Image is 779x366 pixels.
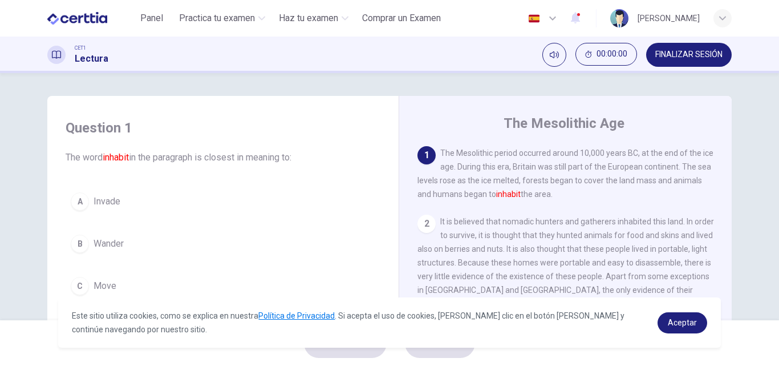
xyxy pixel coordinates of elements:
h4: The Mesolithic Age [504,114,624,132]
div: A [71,192,89,211]
span: CET1 [75,44,86,52]
div: Silenciar [542,43,566,67]
button: 00:00:00 [575,43,637,66]
button: Haz tu examen [274,8,353,29]
span: Comprar un Examen [362,11,441,25]
div: cookieconsent [58,297,720,348]
button: CMove [66,272,380,300]
span: Move [94,279,116,293]
span: The word in the paragraph is closest in meaning to: [66,151,380,164]
div: Ocultar [575,43,637,67]
font: inhabit [103,152,129,163]
span: It is believed that nomadic hunters and gatherers inhabited this land. In order to survive, it is... [417,217,714,308]
span: Aceptar [668,318,697,327]
font: inhabit [496,190,521,199]
span: Este sitio utiliza cookies, como se explica en nuestra . Si acepta el uso de cookies, [PERSON_NAM... [72,311,624,334]
h1: Lectura [75,52,108,66]
span: 00:00:00 [597,50,627,59]
div: [PERSON_NAME] [638,11,700,25]
button: AInvade [66,187,380,216]
a: dismiss cookie message [658,312,707,333]
img: es [527,14,541,23]
a: Política de Privacidad [258,311,335,320]
button: FINALIZAR SESIÓN [646,43,732,67]
span: Wander [94,237,124,251]
img: Profile picture [610,9,628,27]
div: C [71,277,89,295]
span: Haz tu examen [279,11,338,25]
span: The Mesolithic period occurred around 10,000 years BC, at the end of the ice age. During this era... [417,148,713,199]
button: Practica tu examen [175,8,270,29]
button: Panel [133,8,170,29]
div: 1 [417,146,436,164]
span: FINALIZAR SESIÓN [655,50,723,59]
button: BWander [66,230,380,258]
div: 2 [417,215,436,233]
div: B [71,235,89,253]
a: CERTTIA logo [47,7,133,30]
span: Practica tu examen [179,11,255,25]
span: Panel [140,11,163,25]
h4: Question 1 [66,119,380,137]
span: Invade [94,195,120,208]
button: Comprar un Examen [358,8,445,29]
img: CERTTIA logo [47,7,107,30]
